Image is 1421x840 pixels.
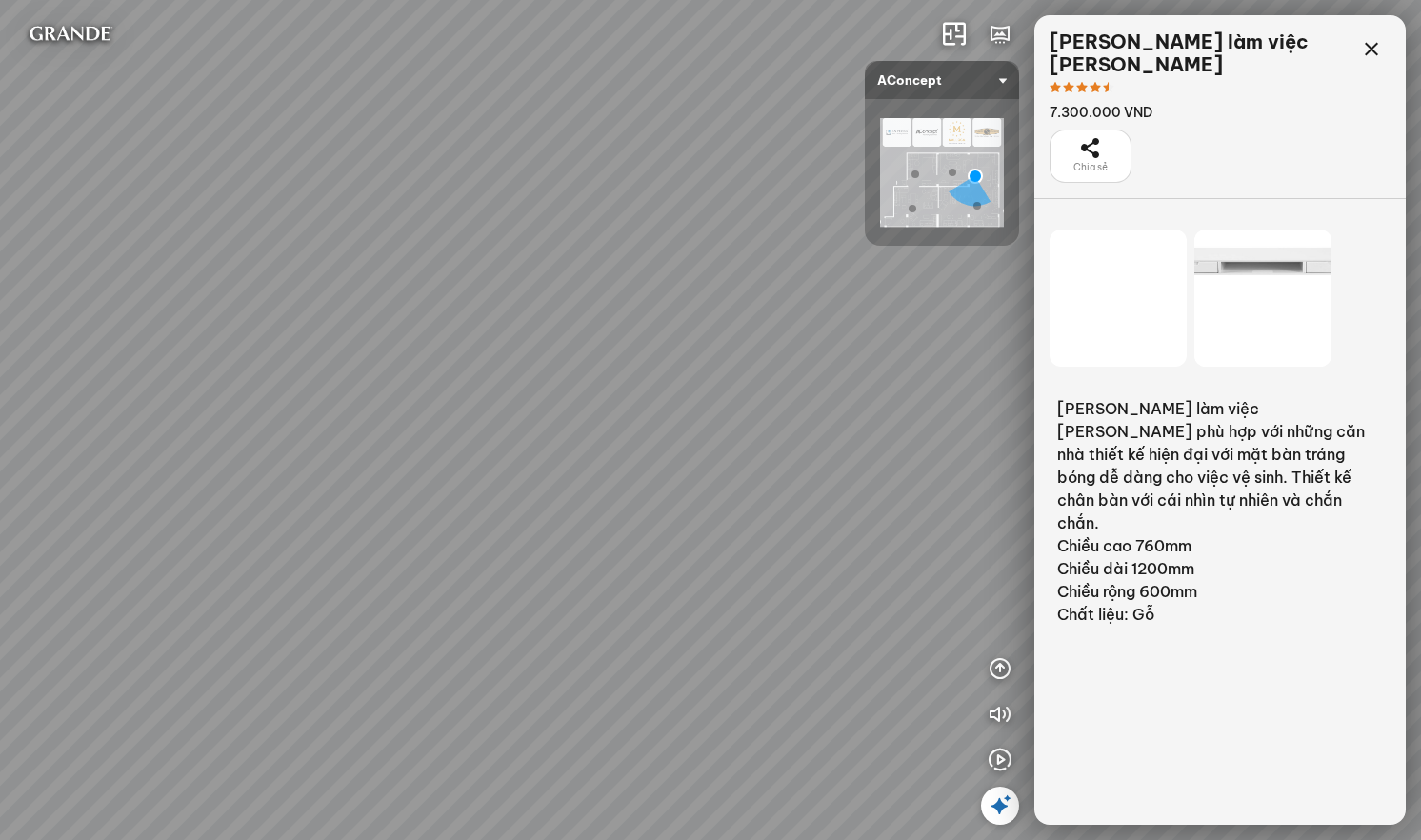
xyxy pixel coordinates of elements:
span: star [1090,82,1101,93]
div: 7.300.000 VND [1050,103,1352,122]
img: AConcept_CTMHTJT2R6E4.png [880,118,1004,227]
div: [PERSON_NAME] làm việc [PERSON_NAME] [1050,30,1352,76]
img: logo [15,15,125,53]
span: star [1050,82,1061,93]
li: Chiều rộng 600mm [1057,580,1383,603]
span: Chia sẻ [1073,160,1108,175]
span: star [1103,82,1114,93]
span: AConcept [877,61,1007,99]
li: Chiều dài 1200mm [1057,557,1383,580]
li: Chiều cao 760mm [1057,534,1383,557]
p: [PERSON_NAME] làm việc [PERSON_NAME] phù hợp với những căn nhà thiết kế hiện đại với mặt bàn trán... [1057,397,1383,534]
li: Chất liệu: Gỗ [1057,603,1383,626]
span: star [1063,82,1074,93]
span: star [1076,82,1088,93]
